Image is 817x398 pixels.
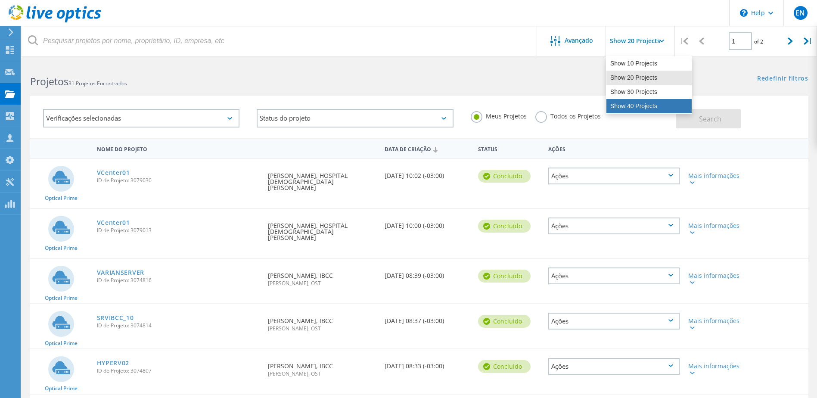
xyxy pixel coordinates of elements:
[676,109,741,128] button: Search
[93,140,264,156] div: Nome do Projeto
[97,278,260,283] span: ID de Projeto: 3074816
[268,326,376,331] span: [PERSON_NAME], OST
[45,295,78,301] span: Optical Prime
[264,209,380,249] div: [PERSON_NAME], HOSPITAL [DEMOGRAPHIC_DATA] [PERSON_NAME]
[264,259,380,295] div: [PERSON_NAME], IBCC
[22,26,537,56] input: Pesquisar projetos por nome, proprietário, ID, empresa, etc
[30,75,68,88] b: Projetos
[544,140,684,156] div: Ações
[606,56,692,71] div: Show 10 Projects
[478,315,531,328] div: Concluído
[97,170,130,176] a: VCenter01
[264,159,380,199] div: [PERSON_NAME], HOSPITAL [DEMOGRAPHIC_DATA] [PERSON_NAME]
[548,313,680,330] div: Ações
[548,218,680,234] div: Ações
[606,99,692,113] div: Show 40 Projects
[754,38,763,45] span: of 2
[268,371,376,376] span: [PERSON_NAME], OST
[264,304,380,340] div: [PERSON_NAME], IBCC
[688,363,742,375] div: Mais informações
[97,360,130,366] a: HYPERV02
[688,273,742,285] div: Mais informações
[478,270,531,283] div: Concluído
[45,341,78,346] span: Optical Prime
[97,315,134,321] a: SRVIBCC_10
[45,246,78,251] span: Optical Prime
[688,318,742,330] div: Mais informações
[97,178,260,183] span: ID de Projeto: 3079030
[471,111,527,119] label: Meus Projetos
[675,26,693,56] div: |
[380,209,474,237] div: [DATE] 10:00 (-03:00)
[380,349,474,378] div: [DATE] 08:33 (-03:00)
[380,259,474,287] div: [DATE] 08:39 (-03:00)
[268,281,376,286] span: [PERSON_NAME], OST
[478,220,531,233] div: Concluído
[606,71,692,85] div: Show 20 Projects
[688,173,742,185] div: Mais informações
[740,9,748,17] svg: \n
[380,159,474,187] div: [DATE] 10:02 (-03:00)
[380,140,474,157] div: Data de Criação
[548,358,680,375] div: Ações
[43,109,239,127] div: Verificações selecionadas
[264,349,380,385] div: [PERSON_NAME], IBCC
[795,9,805,16] span: EN
[9,18,101,24] a: Live Optics Dashboard
[68,80,127,87] span: 31 Projetos Encontrados
[45,196,78,201] span: Optical Prime
[97,220,130,226] a: VCenter01
[97,228,260,233] span: ID de Projeto: 3079013
[699,114,721,124] span: Search
[97,270,144,276] a: VARIANSERVER
[799,26,817,56] div: |
[257,109,453,127] div: Status do projeto
[606,85,692,99] div: Show 30 Projects
[478,360,531,373] div: Concluído
[535,111,601,119] label: Todos os Projetos
[757,75,808,83] a: Redefinir filtros
[45,386,78,391] span: Optical Prime
[97,368,260,373] span: ID de Projeto: 3074807
[380,304,474,333] div: [DATE] 08:37 (-03:00)
[474,140,544,156] div: Status
[478,170,531,183] div: Concluído
[97,323,260,328] span: ID de Projeto: 3074814
[565,37,593,44] span: Avançado
[688,223,742,235] div: Mais informações
[548,168,680,184] div: Ações
[548,267,680,284] div: Ações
